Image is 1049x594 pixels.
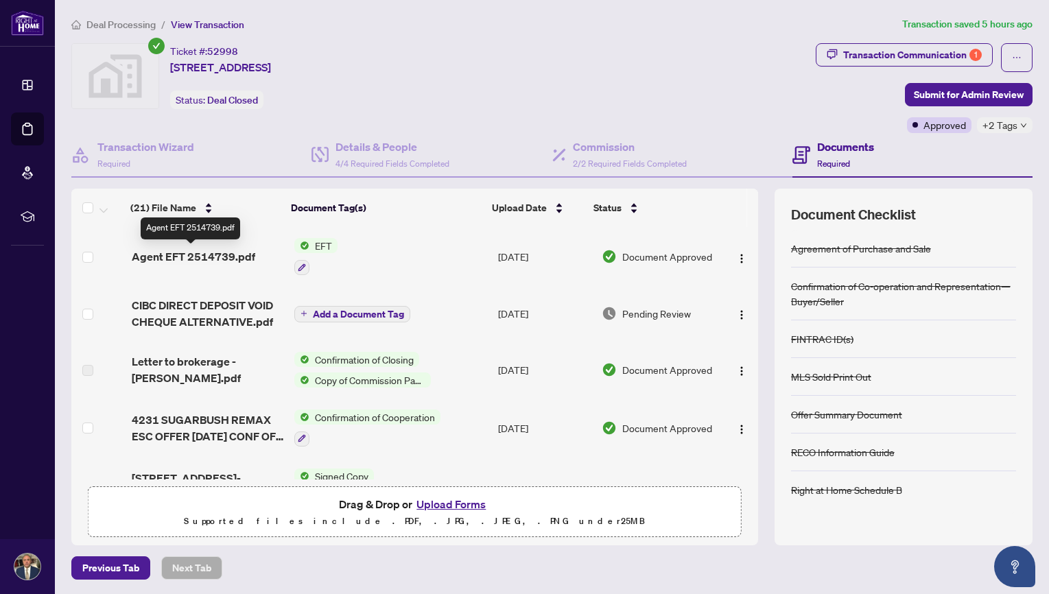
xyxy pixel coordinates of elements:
[125,189,285,227] th: (21) File Name
[602,249,617,264] img: Document Status
[486,189,588,227] th: Upload Date
[905,83,1033,106] button: Submit for Admin Review
[71,556,150,580] button: Previous Tab
[161,556,222,580] button: Next Tab
[335,139,449,155] h4: Details & People
[602,479,617,494] img: Document Status
[622,306,691,321] span: Pending Review
[492,200,547,215] span: Upload Date
[791,205,916,224] span: Document Checklist
[736,366,747,377] img: Logo
[791,444,895,460] div: RECO Information Guide
[902,16,1033,32] article: Transaction saved 5 hours ago
[493,286,596,341] td: [DATE]
[731,359,753,381] button: Logo
[622,420,712,436] span: Document Approved
[593,200,622,215] span: Status
[1012,53,1022,62] span: ellipsis
[132,248,255,265] span: Agent EFT 2514739.pdf
[309,372,431,388] span: Copy of Commission Payment
[97,139,194,155] h4: Transaction Wizard
[791,278,1016,309] div: Confirmation of Co-operation and Representation—Buyer/Seller
[791,369,871,384] div: MLS Sold Print Out
[14,554,40,580] img: Profile Icon
[148,38,165,54] span: check-circle
[132,297,283,330] span: CIBC DIRECT DEPOSIT VOID CHEQUE ALTERNATIVE.pdf
[171,19,244,31] span: View Transaction
[736,309,747,320] img: Logo
[294,238,309,253] img: Status Icon
[412,495,490,513] button: Upload Forms
[313,309,404,319] span: Add a Document Tag
[843,44,982,66] div: Transaction Communication
[588,189,712,227] th: Status
[914,84,1024,106] span: Submit for Admin Review
[335,158,449,169] span: 4/4 Required Fields Completed
[132,470,283,503] span: [STREET_ADDRESS]-REVISED SIGNED [DATE] Trade sheet-[PERSON_NAME] to review 1.pdf
[141,217,240,239] div: Agent EFT 2514739.pdf
[294,468,309,484] img: Status Icon
[817,139,874,155] h4: Documents
[731,417,753,439] button: Logo
[736,253,747,264] img: Logo
[294,352,309,367] img: Status Icon
[170,43,238,59] div: Ticket #:
[736,424,747,435] img: Logo
[493,227,596,286] td: [DATE]
[294,352,436,388] button: Status IconConfirmation of ClosingStatus IconCopy of Commission Payment
[170,59,271,75] span: [STREET_ADDRESS]
[923,117,966,132] span: Approved
[309,468,374,484] span: Signed Copy
[309,352,419,367] span: Confirmation of Closing
[294,409,309,425] img: Status Icon
[294,468,393,506] button: Status IconSigned Copy
[731,246,753,268] button: Logo
[622,479,712,494] span: Document Approved
[1020,122,1027,129] span: down
[207,45,238,58] span: 52998
[132,412,283,444] span: 4231 SUGARBUSH REMAX ESC OFFER [DATE] CONF OF COOP BOX 3A CROSSED OUT and INITIALLED BY ALL [DATE...
[71,20,81,29] span: home
[86,19,156,31] span: Deal Processing
[207,94,258,106] span: Deal Closed
[294,238,338,275] button: Status IconEFT
[731,475,753,497] button: Logo
[573,139,687,155] h4: Commission
[82,557,139,579] span: Previous Tab
[300,310,307,317] span: plus
[493,341,596,399] td: [DATE]
[294,409,440,447] button: Status IconConfirmation of Cooperation
[573,158,687,169] span: 2/2 Required Fields Completed
[602,362,617,377] img: Document Status
[731,302,753,324] button: Logo
[816,43,993,67] button: Transaction Communication1
[11,10,44,36] img: logo
[97,513,733,530] p: Supported files include .PDF, .JPG, .JPEG, .PNG under 25 MB
[622,362,712,377] span: Document Approved
[294,306,410,322] button: Add a Document Tag
[309,238,338,253] span: EFT
[294,305,410,322] button: Add a Document Tag
[130,200,196,215] span: (21) File Name
[89,487,741,538] span: Drag & Drop orUpload FormsSupported files include .PDF, .JPG, .JPEG, .PNG under25MB
[602,420,617,436] img: Document Status
[161,16,165,32] li: /
[339,495,490,513] span: Drag & Drop or
[791,331,853,346] div: FINTRAC ID(s)
[602,306,617,321] img: Document Status
[791,407,902,422] div: Offer Summary Document
[170,91,263,109] div: Status:
[309,409,440,425] span: Confirmation of Cooperation
[791,482,902,497] div: Right at Home Schedule B
[791,241,931,256] div: Agreement of Purchase and Sale
[97,158,130,169] span: Required
[72,44,158,108] img: svg%3e
[285,189,486,227] th: Document Tag(s)
[622,249,712,264] span: Document Approved
[817,158,850,169] span: Required
[493,458,596,516] td: [DATE]
[294,372,309,388] img: Status Icon
[969,49,982,61] div: 1
[132,353,283,386] span: Letter to brokerage -[PERSON_NAME].pdf
[994,546,1035,587] button: Open asap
